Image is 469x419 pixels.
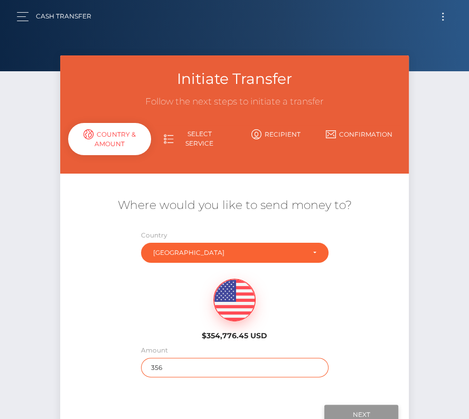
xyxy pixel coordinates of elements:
label: Amount [141,346,168,355]
h3: Initiate Transfer [68,69,401,89]
input: Amount to send in USD (Maximum: 354776.45) [141,358,329,377]
img: USD.png [214,279,255,321]
h3: Follow the next steps to initiate a transfer [68,96,401,108]
a: Recipient [234,125,318,144]
a: Confirmation [318,125,401,144]
h5: Where would you like to send money to? [68,197,401,214]
a: Cash Transfer [36,5,91,27]
label: Country [141,231,167,240]
a: Select Service [152,125,235,153]
button: Toggle navigation [433,9,453,24]
div: Country & Amount [68,123,151,155]
div: [GEOGRAPHIC_DATA] [153,249,304,257]
button: United States [141,243,329,263]
h6: $354,776.45 USD [184,331,285,340]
